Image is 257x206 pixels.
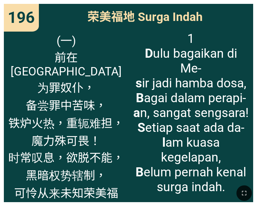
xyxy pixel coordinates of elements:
[145,46,153,61] b: D
[137,120,145,135] b: S
[136,76,142,91] b: s
[8,8,35,27] span: 196
[87,7,203,25] span: 荣美福地 Surga Indah
[133,31,249,194] span: 1 ulu bagaikan di Me- ir jadi hamba dosa, agai dalam perapi- n, sangat sengsara! etiap saat ada d...
[136,165,144,180] b: B
[136,91,144,105] b: B
[133,105,140,120] b: a
[162,135,165,150] b: l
